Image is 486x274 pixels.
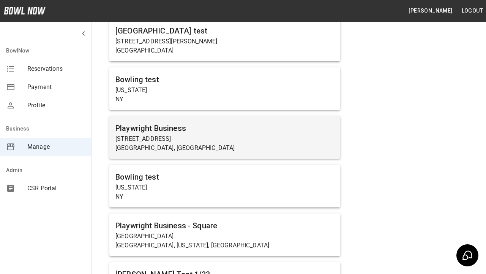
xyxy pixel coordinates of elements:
p: [GEOGRAPHIC_DATA], [GEOGRAPHIC_DATA] [115,143,334,153]
p: [US_STATE] [115,183,334,192]
h6: Bowling test [115,171,334,183]
span: Manage [27,142,85,151]
button: [PERSON_NAME] [406,4,455,18]
h6: Bowling test [115,73,334,86]
h6: Playwright Business - Square [115,220,334,232]
h6: [GEOGRAPHIC_DATA] test [115,25,334,37]
p: [US_STATE] [115,86,334,95]
p: [GEOGRAPHIC_DATA] [115,46,334,55]
span: CSR Portal [27,184,85,193]
p: [STREET_ADDRESS][PERSON_NAME] [115,37,334,46]
button: Logout [459,4,486,18]
img: logo [4,7,46,14]
p: [GEOGRAPHIC_DATA] [115,232,334,241]
span: Profile [27,101,85,110]
p: [GEOGRAPHIC_DATA], [US_STATE], [GEOGRAPHIC_DATA] [115,241,334,250]
h6: Playwright Business [115,122,334,134]
span: Reservations [27,64,85,73]
p: [STREET_ADDRESS] [115,134,334,143]
p: NY [115,95,334,104]
p: NY [115,192,334,201]
span: Payment [27,83,85,92]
